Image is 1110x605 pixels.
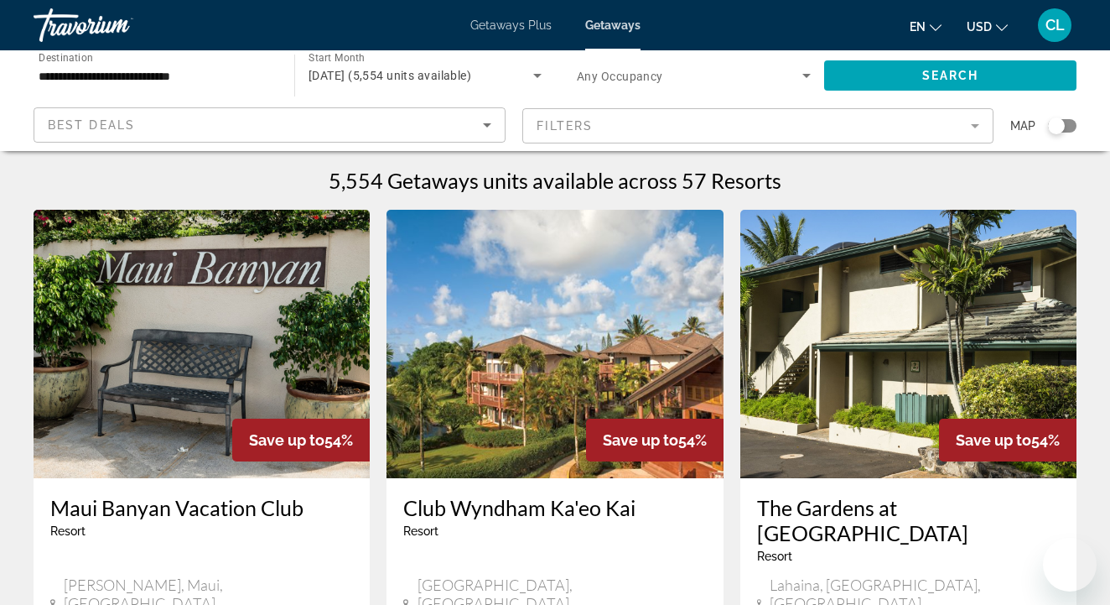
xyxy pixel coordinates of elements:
[967,20,992,34] span: USD
[939,419,1076,462] div: 54%
[1033,8,1076,43] button: User Menu
[1010,114,1035,138] span: Map
[232,419,370,462] div: 54%
[48,115,491,135] mat-select: Sort by
[956,431,1031,449] span: Save up to
[50,524,86,538] span: Resort
[757,550,792,563] span: Resort
[386,210,723,478] img: 1376E01L.jpg
[586,419,724,462] div: 54%
[329,168,781,193] h1: 5,554 Getaways units available across 57 Resorts
[309,52,365,64] span: Start Month
[922,69,979,82] span: Search
[50,495,353,520] a: Maui Banyan Vacation Club
[1045,17,1065,34] span: CL
[740,210,1076,478] img: C613E01X.jpg
[470,18,552,32] a: Getaways Plus
[522,107,994,144] button: Filter
[1043,538,1097,592] iframe: Button to launch messaging window
[603,431,678,449] span: Save up to
[824,60,1076,91] button: Search
[910,20,926,34] span: en
[34,210,370,478] img: C615E01X.jpg
[910,14,941,39] button: Change language
[34,3,201,47] a: Travorium
[967,14,1008,39] button: Change currency
[309,69,471,82] span: [DATE] (5,554 units available)
[577,70,663,83] span: Any Occupancy
[403,495,706,520] a: Club Wyndham Ka'eo Kai
[48,118,135,132] span: Best Deals
[585,18,641,32] a: Getaways
[249,431,324,449] span: Save up to
[757,495,1060,545] a: The Gardens at [GEOGRAPHIC_DATA]
[39,51,93,63] span: Destination
[403,524,438,538] span: Resort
